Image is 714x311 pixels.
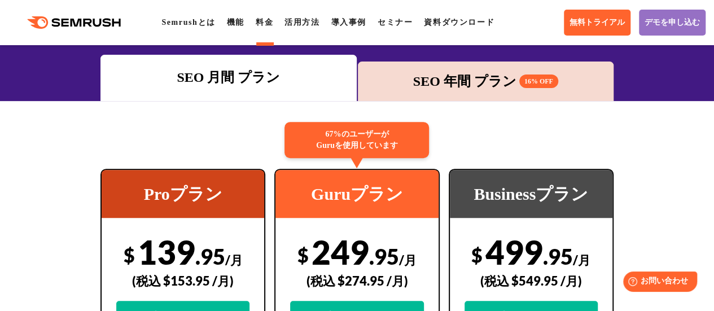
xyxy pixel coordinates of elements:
[519,75,558,88] span: 16% OFF
[275,170,438,218] div: Guruプラン
[614,267,702,299] iframe: Help widget launcher
[378,18,413,27] a: セミナー
[290,261,423,301] div: (税込 $274.95 /月)
[195,243,225,269] span: .95
[573,252,590,268] span: /月
[284,18,319,27] a: 活用方法
[106,67,351,87] div: SEO 月間 プラン
[116,261,249,301] div: (税込 $153.95 /月)
[256,18,273,27] a: 料金
[124,243,135,266] span: $
[225,252,243,268] span: /月
[564,10,630,36] a: 無料トライアル
[363,71,608,91] div: SEO 年間 プラン
[102,170,264,218] div: Proプラン
[227,18,244,27] a: 機能
[570,17,625,28] span: 無料トライアル
[424,18,494,27] a: 資料ダウンロード
[645,17,700,28] span: デモを申し込む
[450,170,612,218] div: Businessプラン
[284,122,429,158] div: 67%のユーザーが Guruを使用しています
[471,243,483,266] span: $
[297,243,309,266] span: $
[639,10,706,36] a: デモを申し込む
[331,18,366,27] a: 導入事例
[543,243,573,269] span: .95
[465,261,598,301] div: (税込 $549.95 /月)
[369,243,399,269] span: .95
[161,18,215,27] a: Semrushとは
[399,252,417,268] span: /月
